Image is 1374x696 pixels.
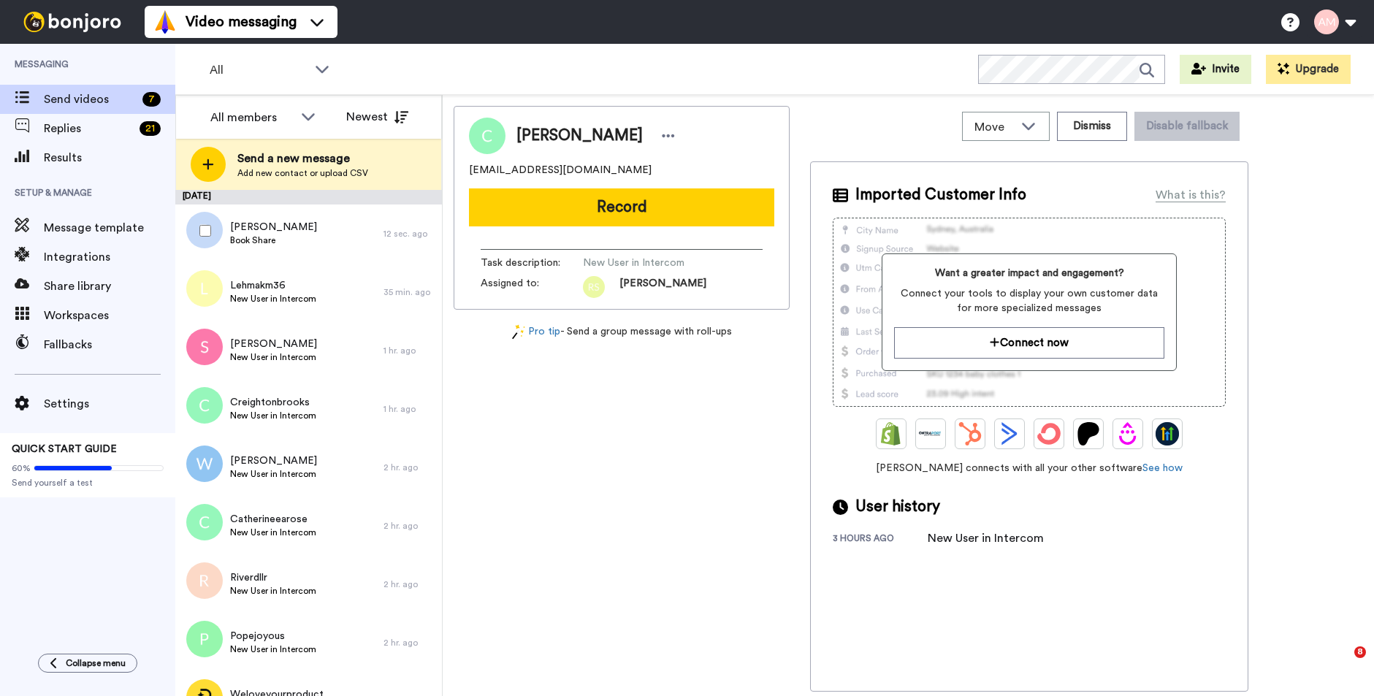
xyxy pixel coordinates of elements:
[230,395,316,410] span: Creightonbrooks
[1324,646,1359,681] iframe: Intercom live chat
[619,276,706,298] span: [PERSON_NAME]
[44,149,175,167] span: Results
[1354,646,1366,658] span: 8
[230,512,316,527] span: Catherineearose
[1266,55,1351,84] button: Upgrade
[44,307,175,324] span: Workspaces
[186,445,223,482] img: w.png
[928,529,1044,547] div: New User in Intercom
[230,410,316,421] span: New User in Intercom
[44,219,175,237] span: Message template
[1037,422,1061,445] img: ConvertKit
[583,276,605,298] img: rs.png
[833,461,1226,475] span: [PERSON_NAME] connects with all your other software
[66,657,126,669] span: Collapse menu
[44,91,137,108] span: Send videos
[481,256,583,270] span: Task description :
[186,504,223,540] img: c.png
[44,395,175,413] span: Settings
[210,109,294,126] div: All members
[894,266,1164,280] span: Want a greater impact and engagement?
[1156,186,1226,204] div: What is this?
[230,278,316,293] span: Lehmakm36
[879,422,903,445] img: Shopify
[998,422,1021,445] img: ActiveCampaign
[1057,112,1127,141] button: Dismiss
[186,329,223,365] img: s.png
[454,324,790,340] div: - Send a group message with roll-ups
[38,654,137,673] button: Collapse menu
[1142,463,1183,473] a: See how
[230,585,316,597] span: New User in Intercom
[230,351,317,363] span: New User in Intercom
[186,270,223,307] img: l.png
[481,276,583,298] span: Assigned to:
[894,327,1164,359] button: Connect now
[919,422,942,445] img: Ontraport
[230,629,316,643] span: Popejoyous
[383,228,435,240] div: 12 sec. ago
[512,324,560,340] a: Pro tip
[230,454,317,468] span: [PERSON_NAME]
[512,324,525,340] img: magic-wand.svg
[12,462,31,474] span: 60%
[383,637,435,649] div: 2 hr. ago
[210,61,308,79] span: All
[230,293,316,305] span: New User in Intercom
[186,12,297,32] span: Video messaging
[383,462,435,473] div: 2 hr. ago
[175,190,442,204] div: [DATE]
[142,92,161,107] div: 7
[469,118,505,154] img: Image of Monica Guerrero
[44,248,175,266] span: Integrations
[1180,55,1251,84] button: Invite
[516,125,643,147] span: [PERSON_NAME]
[186,562,223,599] img: r.png
[383,520,435,532] div: 2 hr. ago
[230,570,316,585] span: Riverdllr
[469,188,774,226] button: Record
[383,578,435,590] div: 2 hr. ago
[186,621,223,657] img: p.png
[237,150,368,167] span: Send a new message
[1134,112,1240,141] button: Disable fallback
[230,643,316,655] span: New User in Intercom
[958,422,982,445] img: Hubspot
[140,121,161,136] div: 21
[186,387,223,424] img: c.png
[855,184,1026,206] span: Imported Customer Info
[383,345,435,356] div: 1 hr. ago
[833,532,928,547] div: 3 hours ago
[230,527,316,538] span: New User in Intercom
[383,403,435,415] div: 1 hr. ago
[12,477,164,489] span: Send yourself a test
[1116,422,1140,445] img: Drip
[44,120,134,137] span: Replies
[230,337,317,351] span: [PERSON_NAME]
[230,468,317,480] span: New User in Intercom
[1077,422,1100,445] img: Patreon
[230,220,317,234] span: [PERSON_NAME]
[12,444,117,454] span: QUICK START GUIDE
[855,496,940,518] span: User history
[18,12,127,32] img: bj-logo-header-white.svg
[230,234,317,246] span: Book Share
[1156,422,1179,445] img: GoHighLevel
[237,167,368,179] span: Add new contact or upload CSV
[335,102,419,131] button: Newest
[974,118,1014,136] span: Move
[469,163,652,177] span: [EMAIL_ADDRESS][DOMAIN_NAME]
[894,286,1164,316] span: Connect your tools to display your own customer data for more specialized messages
[583,256,722,270] span: New User in Intercom
[383,286,435,298] div: 35 min. ago
[153,10,177,34] img: vm-color.svg
[44,278,175,295] span: Share library
[44,336,175,353] span: Fallbacks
